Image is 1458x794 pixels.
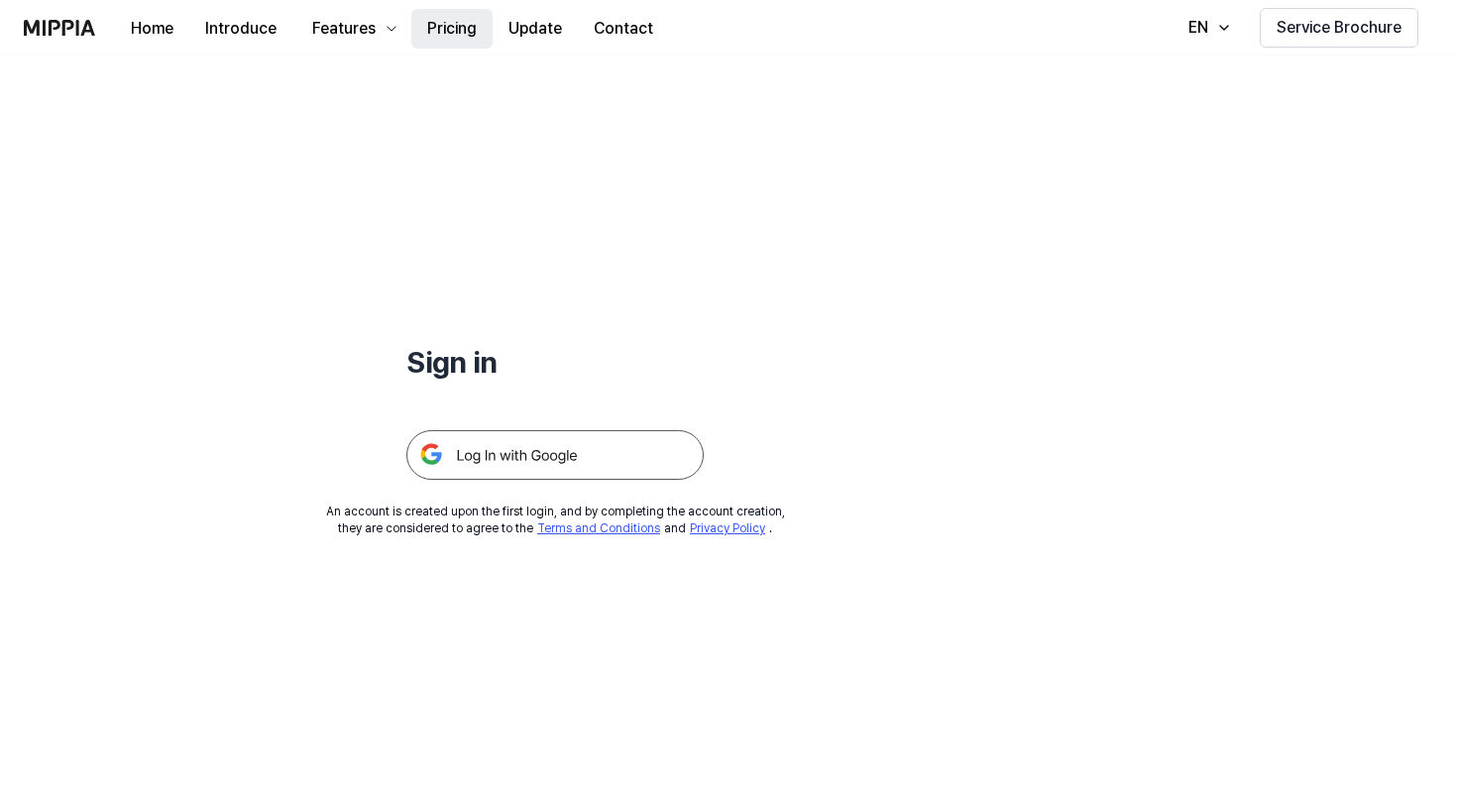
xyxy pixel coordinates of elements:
button: Features [292,9,411,49]
div: Features [308,17,380,41]
div: An account is created upon the first login, and by completing the account creation, they are cons... [326,504,785,537]
a: Privacy Policy [690,521,765,535]
a: Terms and Conditions [537,521,660,535]
button: Contact [578,9,669,49]
a: Update [493,1,578,56]
button: Update [493,9,578,49]
div: EN [1184,16,1212,40]
button: Home [115,9,189,49]
img: 구글 로그인 버튼 [406,430,704,480]
button: EN [1169,8,1244,48]
img: logo [24,20,95,36]
button: Introduce [189,9,292,49]
h1: Sign in [406,341,704,383]
button: Pricing [411,9,493,49]
button: Service Brochure [1260,8,1418,48]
